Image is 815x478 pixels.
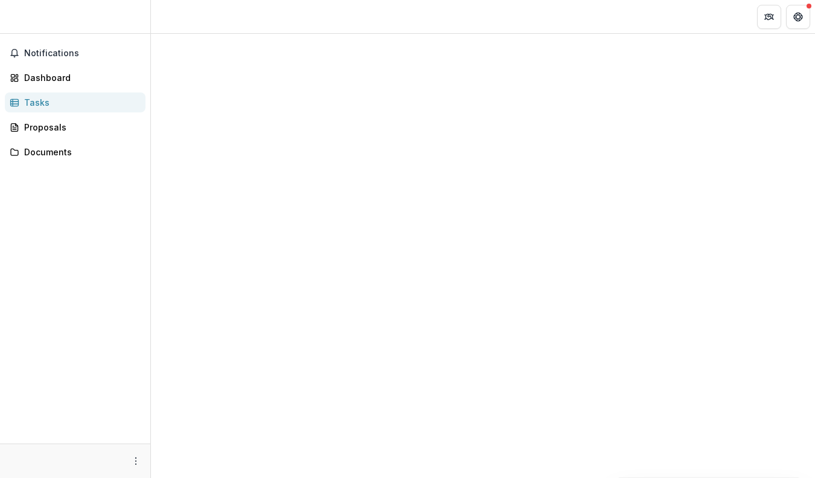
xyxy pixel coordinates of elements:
div: Tasks [24,96,136,109]
a: Proposals [5,117,145,137]
button: Partners [757,5,781,29]
a: Documents [5,142,145,162]
a: Tasks [5,92,145,112]
div: Documents [24,146,136,158]
button: More [129,454,143,468]
div: Proposals [24,121,136,134]
button: Get Help [786,5,810,29]
span: Notifications [24,48,141,59]
a: Dashboard [5,68,145,88]
div: Dashboard [24,71,136,84]
button: Notifications [5,44,145,63]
